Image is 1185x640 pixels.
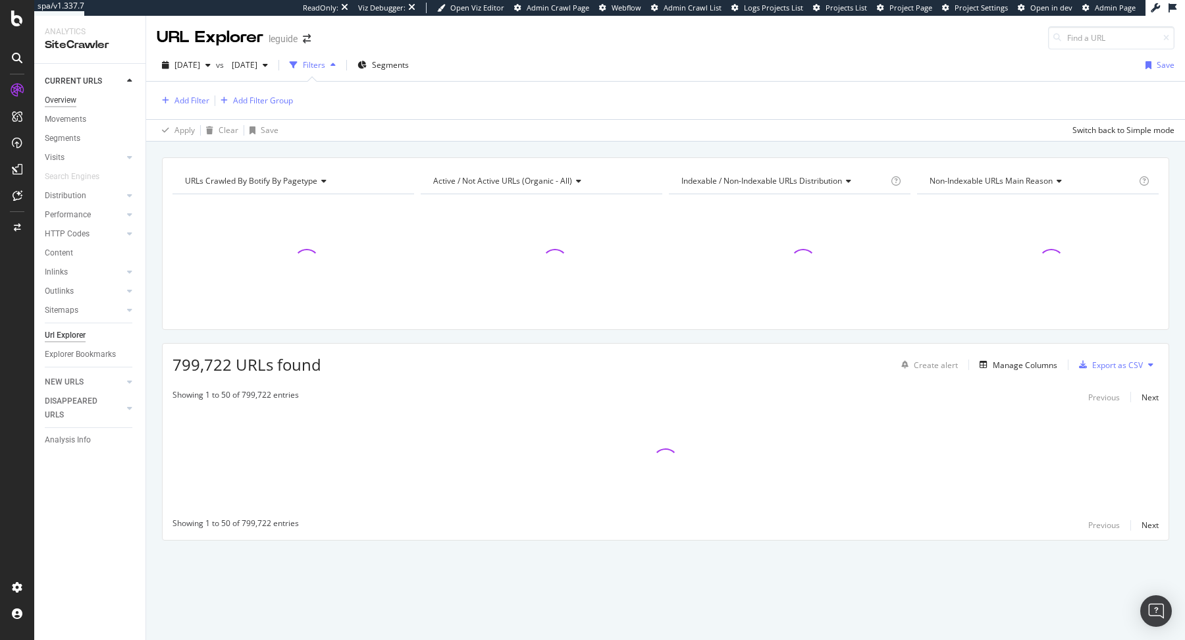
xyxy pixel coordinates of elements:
a: Distribution [45,189,123,203]
button: [DATE] [226,55,273,76]
div: Create alert [914,360,958,371]
a: Analysis Info [45,433,136,447]
h4: URLs Crawled By Botify By pagetype [182,171,402,192]
a: Explorer Bookmarks [45,348,136,361]
div: Search Engines [45,170,99,184]
div: Movements [45,113,86,126]
div: Clear [219,124,238,136]
span: Admin Page [1095,3,1136,13]
a: Outlinks [45,284,123,298]
div: Distribution [45,189,86,203]
button: Switch back to Simple mode [1067,120,1174,141]
a: HTTP Codes [45,227,123,241]
div: Add Filter Group [233,95,293,106]
a: DISAPPEARED URLS [45,394,123,422]
a: CURRENT URLS [45,74,123,88]
div: arrow-right-arrow-left [303,34,311,43]
a: Movements [45,113,136,126]
div: ReadOnly: [303,3,338,13]
div: DISAPPEARED URLS [45,394,111,422]
a: Admin Crawl Page [514,3,589,13]
a: Sitemaps [45,304,123,317]
button: Next [1142,518,1159,533]
span: Webflow [612,3,641,13]
div: Analysis Info [45,433,91,447]
button: Export as CSV [1074,354,1143,375]
span: Admin Crawl List [664,3,722,13]
span: Projects List [826,3,867,13]
div: Url Explorer [45,329,86,342]
div: Previous [1088,520,1120,531]
span: 799,722 URLs found [172,354,321,375]
button: Save [244,120,278,141]
button: Previous [1088,518,1120,533]
span: Active / Not Active URLs (organic - all) [433,175,572,186]
div: Showing 1 to 50 of 799,722 entries [172,389,299,405]
div: Filters [303,59,325,70]
a: Project Settings [942,3,1008,13]
div: leguide [269,32,298,45]
div: Save [1157,59,1174,70]
button: Manage Columns [974,357,1057,373]
a: Content [45,246,136,260]
div: URL Explorer [157,26,263,49]
button: Segments [352,55,414,76]
div: Previous [1088,392,1120,403]
button: Create alert [896,354,958,375]
a: Inlinks [45,265,123,279]
div: Performance [45,208,91,222]
span: Project Settings [955,3,1008,13]
button: Apply [157,120,195,141]
button: Add Filter [157,93,209,109]
div: Apply [174,124,195,136]
button: Previous [1088,389,1120,405]
a: Url Explorer [45,329,136,342]
div: CURRENT URLS [45,74,102,88]
div: Segments [45,132,80,146]
button: Next [1142,389,1159,405]
div: Save [261,124,278,136]
a: Visits [45,151,123,165]
div: Next [1142,520,1159,531]
div: Next [1142,392,1159,403]
span: 2025 Jul. 28th [226,59,257,70]
div: Switch back to Simple mode [1072,124,1174,136]
span: Logs Projects List [744,3,803,13]
div: Visits [45,151,65,165]
button: [DATE] [157,55,216,76]
a: Webflow [599,3,641,13]
button: Save [1140,55,1174,76]
button: Filters [284,55,341,76]
div: Overview [45,93,76,107]
div: Explorer Bookmarks [45,348,116,361]
input: Find a URL [1048,26,1174,49]
a: Open Viz Editor [437,3,504,13]
h4: Active / Not Active URLs [431,171,650,192]
div: Open Intercom Messenger [1140,595,1172,627]
div: Outlinks [45,284,74,298]
a: NEW URLS [45,375,123,389]
div: NEW URLS [45,375,84,389]
button: Clear [201,120,238,141]
div: Analytics [45,26,135,38]
a: Projects List [813,3,867,13]
div: Content [45,246,73,260]
span: Indexable / Non-Indexable URLs distribution [681,175,842,186]
div: HTTP Codes [45,227,90,241]
div: Export as CSV [1092,360,1143,371]
div: Viz Debugger: [358,3,406,13]
a: Admin Page [1082,3,1136,13]
span: URLs Crawled By Botify By pagetype [185,175,317,186]
span: Admin Crawl Page [527,3,589,13]
div: Manage Columns [993,360,1057,371]
span: 2025 Aug. 12th [174,59,200,70]
div: Inlinks [45,265,68,279]
a: Overview [45,93,136,107]
div: Add Filter [174,95,209,106]
a: Project Page [877,3,932,13]
button: Add Filter Group [215,93,293,109]
span: Segments [372,59,409,70]
a: Logs Projects List [731,3,803,13]
span: Project Page [889,3,932,13]
div: Sitemaps [45,304,78,317]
